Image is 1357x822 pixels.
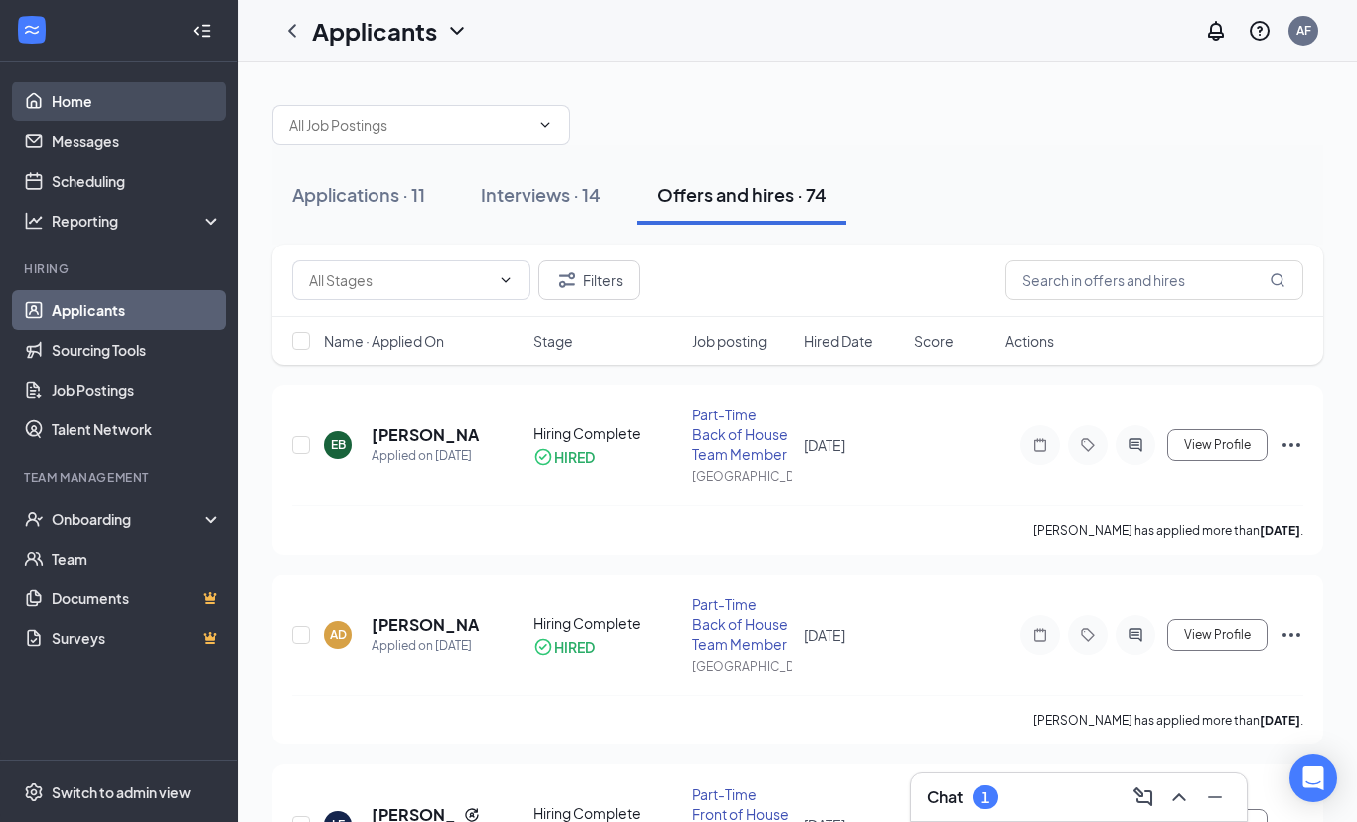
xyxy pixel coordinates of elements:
span: View Profile [1184,628,1251,642]
svg: ChevronDown [445,19,469,43]
input: All Stages [309,269,490,291]
div: Interviews · 14 [481,182,601,207]
svg: Note [1028,437,1052,453]
svg: ComposeMessage [1131,785,1155,809]
div: HIRED [554,637,595,657]
span: Stage [533,331,573,351]
button: ComposeMessage [1128,781,1159,813]
a: Job Postings [52,370,222,410]
span: View Profile [1184,438,1251,452]
svg: CheckmarkCircle [533,447,553,467]
div: AF [1296,22,1311,39]
svg: Tag [1076,627,1100,643]
div: [GEOGRAPHIC_DATA] [692,658,791,675]
div: Hiring Complete [533,613,681,633]
p: [PERSON_NAME] has applied more than . [1033,712,1303,729]
svg: WorkstreamLogo [22,20,42,40]
div: Onboarding [52,509,205,529]
b: [DATE] [1260,713,1300,728]
svg: CheckmarkCircle [533,637,553,657]
a: Talent Network [52,410,222,449]
div: Part-Time Back of House Team Member [692,594,791,654]
div: Part-Time Back of House Team Member [692,405,791,464]
h1: Applicants [312,14,437,48]
h3: Chat [927,786,963,808]
svg: Notifications [1204,19,1228,43]
span: Name · Applied On [324,331,444,351]
div: Applications · 11 [292,182,425,207]
a: DocumentsCrown [52,578,222,618]
button: Filter Filters [538,260,640,300]
b: [DATE] [1260,523,1300,538]
svg: Minimize [1203,785,1227,809]
a: SurveysCrown [52,618,222,658]
a: Team [52,539,222,578]
span: [DATE] [804,436,845,454]
div: HIRED [554,447,595,467]
svg: ChevronDown [498,272,514,288]
a: Applicants [52,290,222,330]
button: Minimize [1199,781,1231,813]
div: Hiring Complete [533,423,681,443]
div: Applied on [DATE] [372,446,480,466]
svg: ChevronDown [537,117,553,133]
svg: ActiveChat [1124,627,1147,643]
span: Actions [1005,331,1054,351]
svg: Ellipses [1280,623,1303,647]
svg: ChevronUp [1167,785,1191,809]
span: [DATE] [804,626,845,644]
p: [PERSON_NAME] has applied more than . [1033,522,1303,539]
svg: Tag [1076,437,1100,453]
div: Reporting [52,211,223,231]
span: Score [914,331,954,351]
svg: UserCheck [24,509,44,529]
input: Search in offers and hires [1005,260,1303,300]
svg: ActiveChat [1124,437,1147,453]
svg: Ellipses [1280,433,1303,457]
span: Hired Date [804,331,873,351]
svg: MagnifyingGlass [1270,272,1285,288]
div: Open Intercom Messenger [1289,754,1337,802]
h5: [PERSON_NAME] [372,424,480,446]
div: Team Management [24,469,218,486]
div: Hiring [24,260,218,277]
div: EB [331,436,346,453]
svg: QuestionInfo [1248,19,1272,43]
svg: Settings [24,782,44,802]
div: Applied on [DATE] [372,636,480,656]
h5: [PERSON_NAME] [372,614,480,636]
svg: Note [1028,627,1052,643]
a: Home [52,82,222,121]
a: Sourcing Tools [52,330,222,370]
div: Switch to admin view [52,782,191,802]
svg: ChevronLeft [280,19,304,43]
div: AD [330,626,347,643]
a: Scheduling [52,161,222,201]
div: Offers and hires · 74 [657,182,827,207]
div: 1 [981,789,989,806]
input: All Job Postings [289,114,529,136]
button: ChevronUp [1163,781,1195,813]
svg: Collapse [192,21,212,41]
span: Job posting [692,331,767,351]
svg: Analysis [24,211,44,231]
a: Messages [52,121,222,161]
button: View Profile [1167,619,1268,651]
svg: Filter [555,268,579,292]
div: [GEOGRAPHIC_DATA] [692,468,791,485]
button: View Profile [1167,429,1268,461]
